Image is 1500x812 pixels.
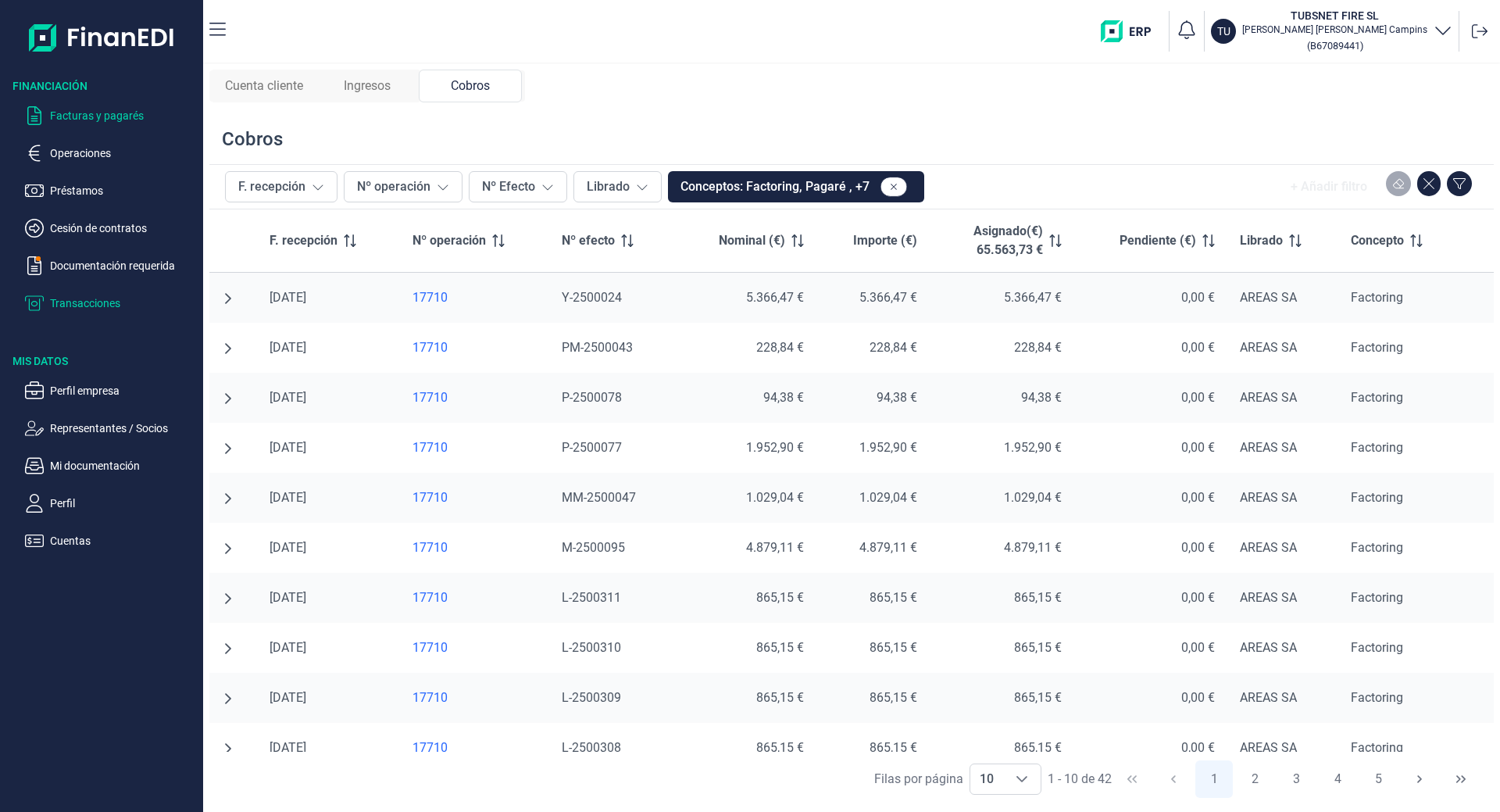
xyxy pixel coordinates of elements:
[1087,490,1215,506] div: 0,00 €
[1217,23,1230,39] p: TU
[225,77,303,95] span: Cuenta cliente
[1242,23,1427,36] p: [PERSON_NAME] [PERSON_NAME] Campins
[270,540,387,556] div: [DATE]
[942,590,1062,606] div: 865,15 €
[829,340,917,356] div: 228,84 €
[1087,540,1215,556] div: 0,00 €
[25,106,197,125] button: Facturas y pagarés
[1360,760,1398,798] button: Page 5
[942,390,1062,406] div: 94,38 €
[1240,390,1326,406] div: AREAS SA
[1351,390,1403,405] span: Factoring
[562,290,622,305] span: Y-2500024
[829,490,917,506] div: 1.029,04 €
[412,440,537,456] a: 17710
[412,390,537,406] a: 17710
[1240,340,1326,356] div: AREAS SA
[1087,440,1215,456] div: 0,00 €
[270,231,337,250] span: F. recepción
[222,492,234,505] button: undefined null
[270,290,387,306] div: [DATE]
[688,440,804,456] div: 1.952,90 €
[50,531,197,550] p: Cuentas
[1003,764,1041,794] div: Choose
[1401,760,1438,798] button: Next Page
[1351,590,1403,605] span: Factoring
[412,340,537,356] div: 17710
[50,456,197,475] p: Mi documentación
[942,540,1062,556] div: 4.879,11 €
[1087,640,1215,656] div: 0,00 €
[270,640,387,656] div: [DATE]
[1351,690,1403,705] span: Factoring
[1240,231,1283,250] span: Librado
[688,340,804,356] div: 228,84 €
[970,764,1003,794] span: 10
[212,70,316,102] div: Cuenta cliente
[1087,390,1215,406] div: 0,00 €
[222,127,283,152] div: Cobros
[688,740,804,756] div: 865,15 €
[29,13,175,63] img: Logo de aplicación
[1087,290,1215,306] div: 0,00 €
[412,231,486,250] span: Nº operación
[50,256,197,275] p: Documentación requerida
[562,640,621,655] span: L-2500310
[688,640,804,656] div: 865,15 €
[1240,740,1326,756] div: AREAS SA
[1351,740,1403,755] span: Factoring
[1087,690,1215,706] div: 0,00 €
[1307,40,1363,52] small: Copiar cif
[1240,640,1326,656] div: AREAS SA
[573,171,662,202] button: Librado
[50,144,197,163] p: Operaciones
[1351,640,1403,655] span: Factoring
[942,490,1062,506] div: 1.029,04 €
[270,590,387,606] div: [DATE]
[50,219,197,238] p: Cesión de contratos
[1087,740,1215,756] div: 0,00 €
[1101,20,1162,42] img: erp
[1240,690,1326,706] div: AREAS SA
[829,540,917,556] div: 4.879,11 €
[853,231,917,250] span: Importe (€)
[1351,290,1403,305] span: Factoring
[25,256,197,275] button: Documentación requerida
[562,540,625,555] span: M-2500095
[412,590,537,606] a: 17710
[562,690,621,705] span: L-2500309
[50,106,197,125] p: Facturas y pagarés
[412,490,537,506] a: 17710
[829,640,917,656] div: 865,15 €
[1351,490,1403,505] span: Factoring
[270,740,387,756] div: [DATE]
[469,171,567,202] button: Nº Efecto
[225,171,337,202] button: F. recepción
[412,540,537,556] a: 17710
[829,290,917,306] div: 5.366,47 €
[977,241,1043,259] p: 65.563,73 €
[222,342,234,355] button: undefined null
[688,690,804,706] div: 865,15 €
[829,740,917,756] div: 865,15 €
[942,290,1062,306] div: 5.366,47 €
[1087,590,1215,606] div: 0,00 €
[1351,231,1404,250] span: Concepto
[829,390,917,406] div: 94,38 €
[50,494,197,513] p: Perfil
[419,70,522,102] div: Cobros
[829,690,917,706] div: 865,15 €
[874,770,963,789] div: Filas por página
[412,690,537,706] a: 17710
[829,440,917,456] div: 1.952,90 €
[25,144,197,163] button: Operaciones
[1087,340,1215,356] div: 0,00 €
[412,640,537,656] div: 17710
[562,490,636,505] span: MM-2500047
[222,692,234,705] button: undefined null
[25,381,197,400] button: Perfil empresa
[270,390,387,406] div: [DATE]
